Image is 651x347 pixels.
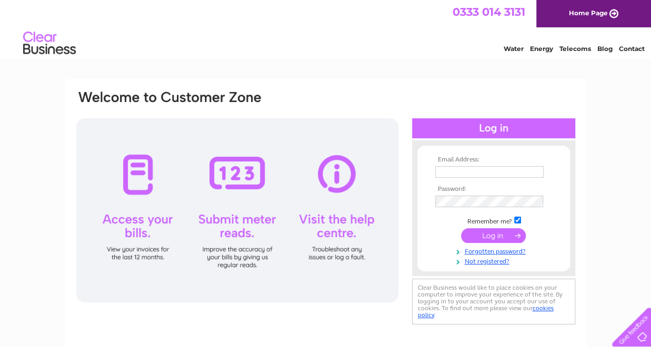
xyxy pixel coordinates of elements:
a: Telecoms [559,45,591,53]
div: Clear Business is a trading name of Verastar Limited (registered in [GEOGRAPHIC_DATA] No. 3667643... [77,6,575,51]
a: Energy [530,45,553,53]
a: Contact [619,45,645,53]
a: 0333 014 3131 [453,5,525,18]
div: Clear Business would like to place cookies on your computer to improve your experience of the sit... [412,279,575,324]
a: Forgotten password? [435,246,555,256]
a: Blog [597,45,613,53]
th: Password: [433,186,555,193]
img: logo.png [23,27,76,59]
a: Water [504,45,524,53]
a: Not registered? [435,256,555,266]
td: Remember me? [433,215,555,226]
input: Submit [461,228,526,243]
a: cookies policy [418,304,554,319]
th: Email Address: [433,156,555,164]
